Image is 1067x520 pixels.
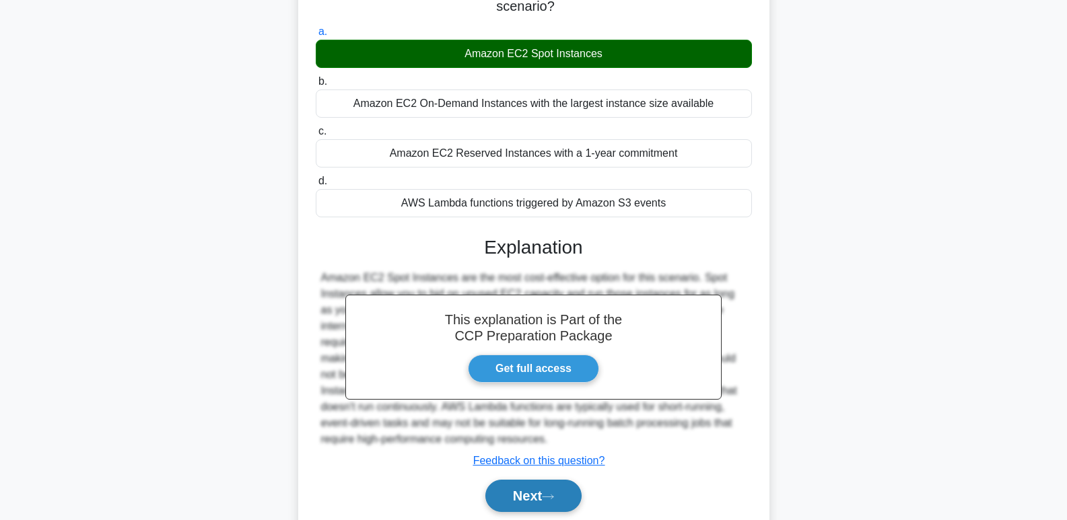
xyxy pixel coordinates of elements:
[485,480,582,512] button: Next
[316,40,752,68] div: Amazon EC2 Spot Instances
[318,125,326,137] span: c.
[473,455,605,466] a: Feedback on this question?
[318,75,327,87] span: b.
[324,236,744,259] h3: Explanation
[468,355,599,383] a: Get full access
[318,26,327,37] span: a.
[321,270,747,447] div: Amazon EC2 Spot Instances are the most cost-effective option for this scenario. Spot Instances al...
[318,175,327,186] span: d.
[316,139,752,168] div: Amazon EC2 Reserved Instances with a 1-year commitment
[316,189,752,217] div: AWS Lambda functions triggered by Amazon S3 events
[316,89,752,118] div: Amazon EC2 On-Demand Instances with the largest instance size available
